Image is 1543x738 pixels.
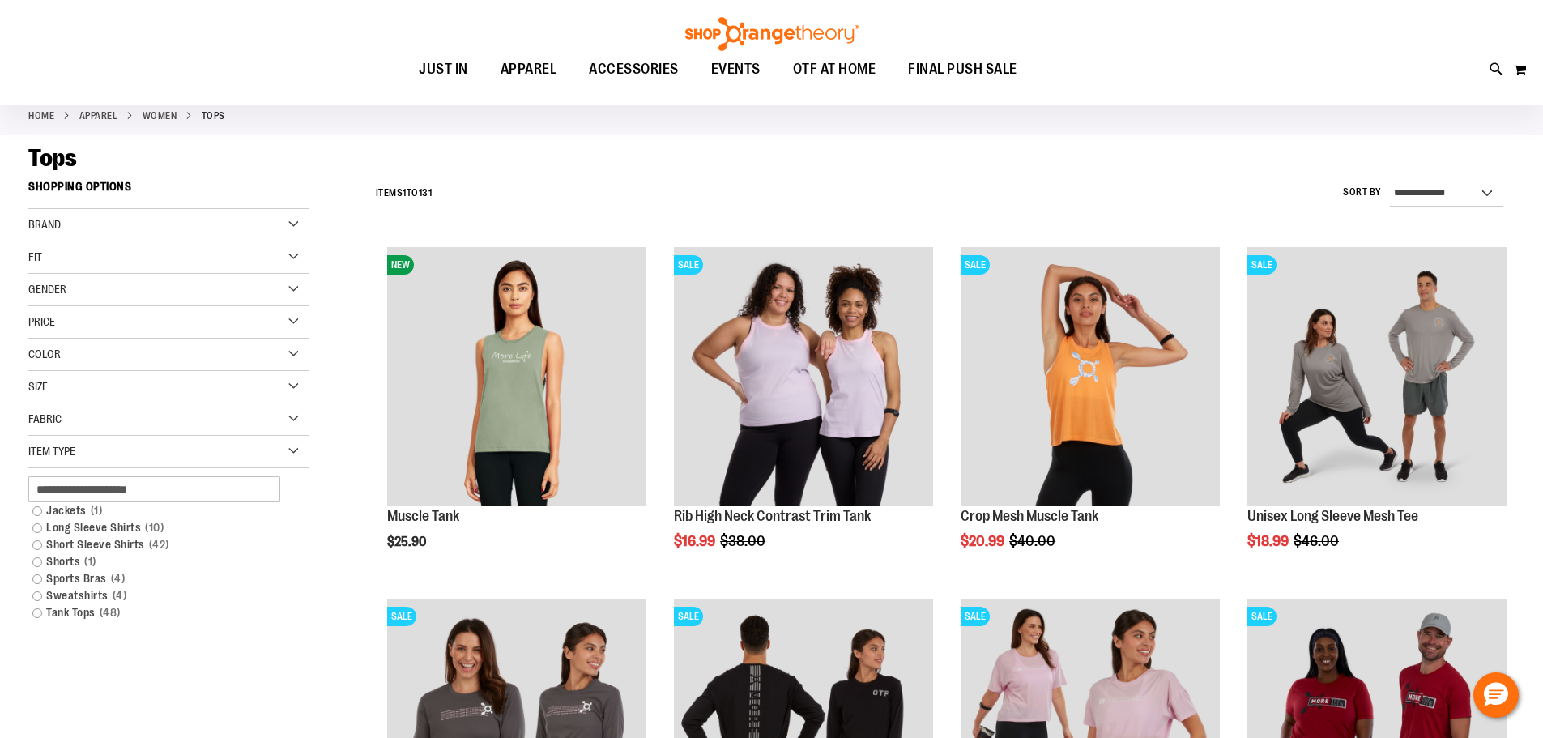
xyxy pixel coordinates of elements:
span: SALE [961,607,990,626]
a: Shorts1 [24,553,293,570]
div: product [379,239,654,591]
span: Fabric [28,412,62,425]
a: Jackets1 [24,502,293,519]
a: Home [28,109,54,123]
a: OTF AT HOME [777,51,893,88]
span: OTF AT HOME [793,51,876,87]
span: FINAL PUSH SALE [908,51,1017,87]
img: Crop Mesh Muscle Tank primary image [961,247,1220,506]
span: $40.00 [1009,533,1058,549]
a: ACCESSORIES [573,51,695,88]
strong: Shopping Options [28,173,309,209]
span: Gender [28,283,66,296]
a: Unisex Long Sleeve Mesh Tee [1247,508,1418,524]
span: SALE [1247,607,1277,626]
span: $46.00 [1294,533,1341,549]
span: 48 [96,604,125,621]
span: 131 [419,187,433,198]
a: EVENTS [695,51,777,88]
div: product [1239,239,1515,591]
span: $18.99 [1247,533,1291,549]
div: product [666,239,941,591]
span: SALE [387,607,416,626]
img: Shop Orangetheory [683,17,861,51]
label: Sort By [1343,186,1382,199]
span: $20.99 [961,533,1007,549]
a: Crop Mesh Muscle Tank [961,508,1098,524]
span: SALE [1247,255,1277,275]
a: Long Sleeve Shirts10 [24,519,293,536]
a: FINAL PUSH SALE [892,51,1034,88]
span: $16.99 [674,533,718,549]
a: Short Sleeve Shirts42 [24,536,293,553]
img: Unisex Long Sleeve Mesh Tee primary image [1247,247,1507,506]
span: 4 [109,587,131,604]
img: Muscle Tank [387,247,646,506]
a: JUST IN [403,51,484,88]
span: Item Type [28,445,75,458]
span: $25.90 [387,535,428,549]
a: WOMEN [143,109,177,123]
div: product [953,239,1228,591]
a: Muscle TankNEW [387,247,646,509]
span: Brand [28,218,61,231]
a: Sports Bras4 [24,570,293,587]
strong: Tops [202,109,225,123]
span: SALE [674,607,703,626]
span: SALE [961,255,990,275]
a: APPAREL [484,51,573,87]
a: Sweatshirts4 [24,587,293,604]
span: $38.00 [720,533,768,549]
span: Color [28,348,61,360]
span: APPAREL [501,51,557,87]
img: Rib Tank w/ Contrast Binding primary image [674,247,933,506]
span: NEW [387,255,414,275]
span: 1 [80,553,100,570]
span: EVENTS [711,51,761,87]
span: ACCESSORIES [589,51,679,87]
a: Muscle Tank [387,508,459,524]
span: 1 [403,187,407,198]
span: Tops [28,144,76,172]
a: Unisex Long Sleeve Mesh Tee primary imageSALE [1247,247,1507,509]
button: Hello, have a question? Let’s chat. [1473,672,1519,718]
span: Fit [28,250,42,263]
span: 42 [145,536,173,553]
a: Crop Mesh Muscle Tank primary imageSALE [961,247,1220,509]
h2: Items to [376,181,433,206]
a: Rib High Neck Contrast Trim Tank [674,508,871,524]
a: Rib Tank w/ Contrast Binding primary imageSALE [674,247,933,509]
span: 1 [87,502,107,519]
span: SALE [674,255,703,275]
a: Tank Tops48 [24,604,293,621]
span: 10 [141,519,168,536]
span: 4 [107,570,130,587]
span: Size [28,380,48,393]
a: APPAREL [79,109,118,123]
span: Price [28,315,55,328]
span: JUST IN [419,51,468,87]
